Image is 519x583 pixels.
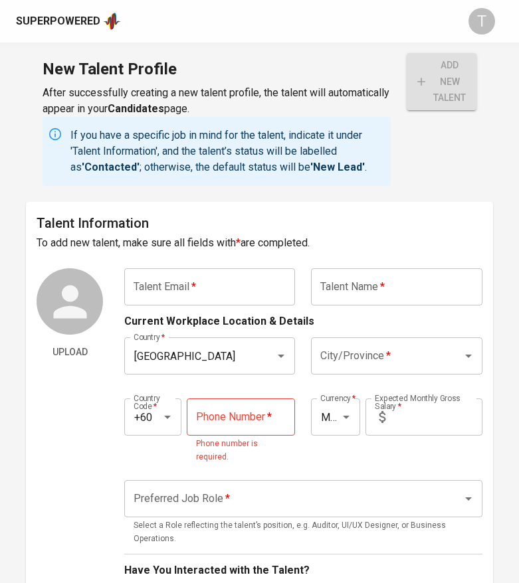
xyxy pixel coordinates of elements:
[108,102,164,115] b: Candidates
[124,313,314,329] p: Current Workplace Location & Details
[272,347,290,365] button: Open
[459,347,478,365] button: Open
[43,85,391,117] p: After successfully creating a new talent profile, the talent will automatically appear in your page.
[37,212,482,234] h6: Talent Information
[37,340,103,365] button: Upload
[337,408,356,426] button: Open
[407,53,476,110] button: add new talent
[124,562,482,578] p: Have You Interacted with the Talent?
[16,14,100,29] div: Superpowered
[16,11,121,31] a: Superpoweredapp logo
[103,11,121,31] img: app logo
[417,57,466,106] span: add new talent
[158,408,177,426] button: Open
[70,127,385,175] p: If you have a specific job in mind for the talent, indicate it under 'Talent Information', and th...
[468,8,495,35] div: T
[43,53,391,85] h1: New Talent Profile
[42,344,98,361] span: Upload
[134,519,473,546] p: Select a Role reflecting the talent’s position, e.g. Auditor, UI/UX Designer, or Business Operati...
[407,53,476,110] div: Almost there! Once you've completed all the fields marked with * under 'Talent Information', you'...
[82,161,140,173] b: 'Contacted'
[196,438,286,464] p: Phone number is required.
[37,234,482,252] h6: To add new talent, make sure all fields with are completed.
[459,489,478,508] button: Open
[310,161,365,173] b: 'New Lead'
